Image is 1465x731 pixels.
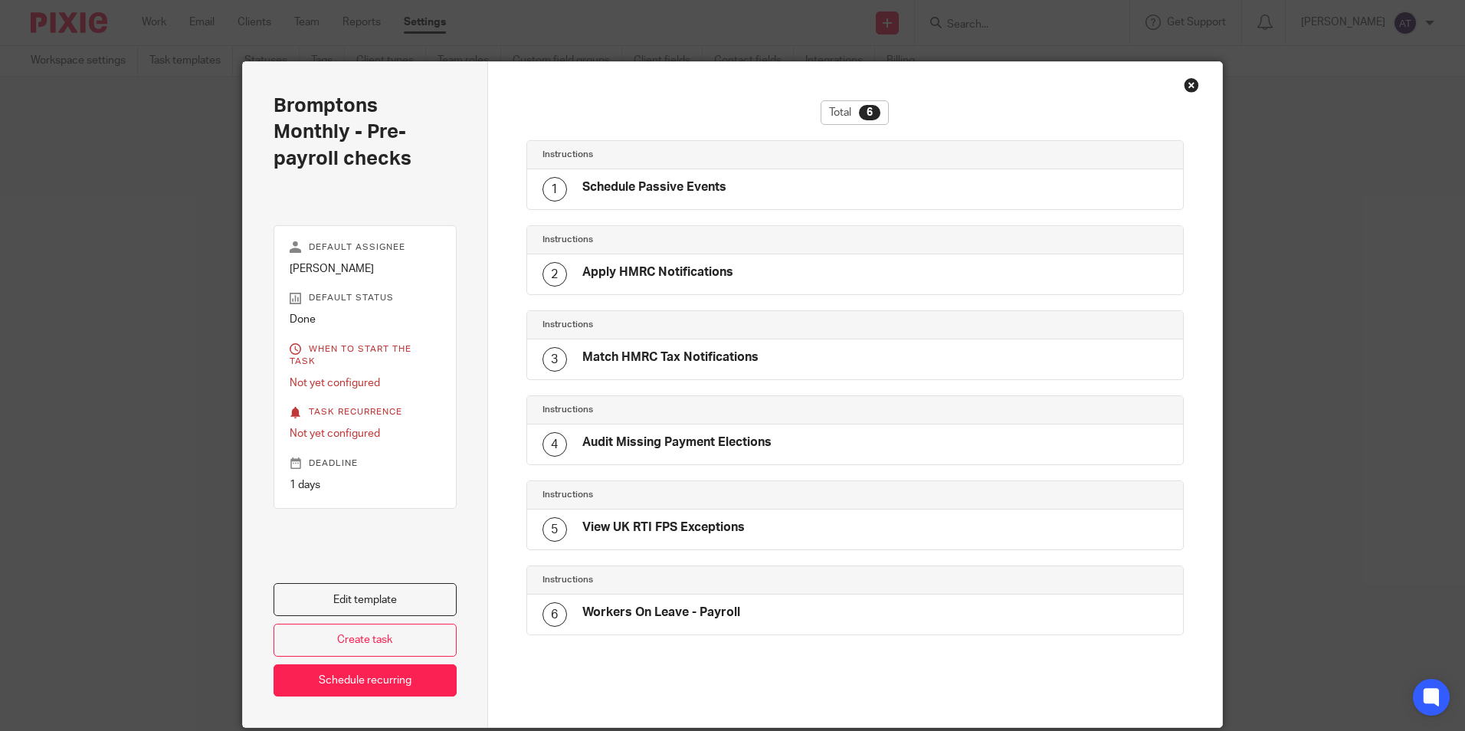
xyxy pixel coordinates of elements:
h4: Instructions [542,234,855,246]
a: Edit template [274,583,457,616]
p: Deadline [290,457,441,470]
div: 4 [542,432,567,457]
div: 3 [542,347,567,372]
a: Schedule recurring [274,664,457,697]
div: 5 [542,517,567,542]
h4: Apply HMRC Notifications [582,264,733,280]
div: Total [821,100,889,125]
h4: Instructions [542,149,855,161]
div: 1 [542,177,567,202]
h4: Instructions [542,574,855,586]
div: 6 [859,105,880,120]
h4: Instructions [542,319,855,331]
p: Not yet configured [290,375,441,391]
div: Close this dialog window [1184,77,1199,93]
h4: Audit Missing Payment Elections [582,434,772,451]
p: Default assignee [290,241,441,254]
h4: Workers On Leave - Payroll [582,605,740,621]
p: Done [290,312,441,327]
p: Not yet configured [290,426,441,441]
p: Task recurrence [290,406,441,418]
h4: Instructions [542,489,855,501]
p: [PERSON_NAME] [290,261,441,277]
p: Default status [290,292,441,304]
h4: View UK RTI FPS Exceptions [582,520,745,536]
h2: Bromptons Monthly - Pre-payroll checks [274,93,457,172]
p: 1 days [290,477,441,493]
p: When to start the task [290,343,441,368]
div: 6 [542,602,567,627]
div: 2 [542,262,567,287]
h4: Match HMRC Tax Notifications [582,349,759,365]
h4: Schedule Passive Events [582,179,726,195]
h4: Instructions [542,404,855,416]
a: Create task [274,624,457,657]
